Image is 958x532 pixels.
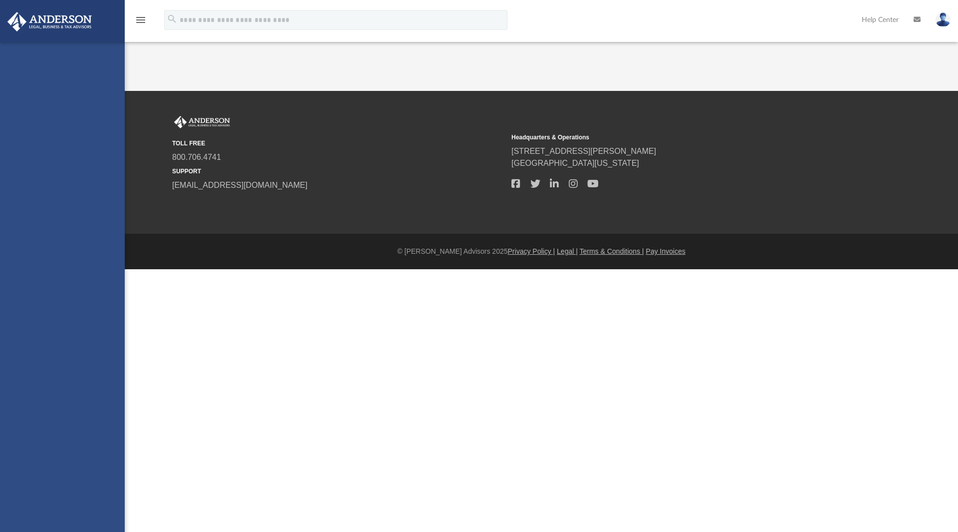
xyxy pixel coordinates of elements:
[580,247,644,255] a: Terms & Conditions |
[557,247,578,255] a: Legal |
[172,153,221,161] a: 800.706.4741
[167,13,178,24] i: search
[135,14,147,26] i: menu
[172,181,307,189] a: [EMAIL_ADDRESS][DOMAIN_NAME]
[4,12,95,31] img: Anderson Advisors Platinum Portal
[508,247,555,255] a: Privacy Policy |
[172,167,504,176] small: SUPPORT
[172,139,504,148] small: TOLL FREE
[511,133,844,142] small: Headquarters & Operations
[646,247,685,255] a: Pay Invoices
[135,19,147,26] a: menu
[511,147,656,155] a: [STREET_ADDRESS][PERSON_NAME]
[511,159,639,167] a: [GEOGRAPHIC_DATA][US_STATE]
[172,116,232,129] img: Anderson Advisors Platinum Portal
[125,246,958,257] div: © [PERSON_NAME] Advisors 2025
[936,12,951,27] img: User Pic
